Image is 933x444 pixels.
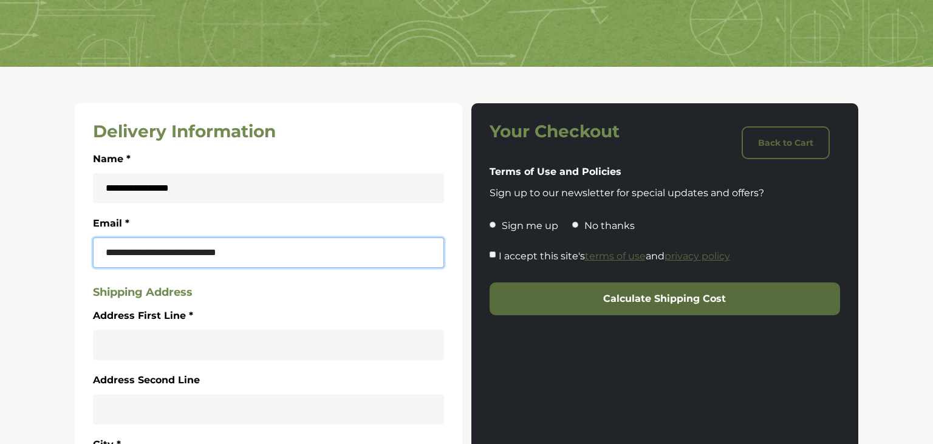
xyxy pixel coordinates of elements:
button: Calculate Shipping Cost [490,282,841,315]
label: Address Second Line [93,372,200,388]
h5: Shipping Address [93,286,444,299]
h3: Your Checkout [490,121,660,142]
p: Sign up to our newsletter for special updates and offers? [490,186,841,200]
h3: Delivery Information [93,121,444,142]
label: I accept this site's and [499,248,730,264]
label: Terms of Use and Policies [490,164,621,180]
label: Name * [93,151,131,167]
a: terms of use [585,250,646,262]
label: Email * [93,216,129,231]
a: privacy policy [665,250,730,262]
a: Back to Cart [742,126,830,159]
p: Sign me up [502,219,558,233]
p: No thanks [584,219,635,233]
label: Address First Line * [93,308,193,324]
